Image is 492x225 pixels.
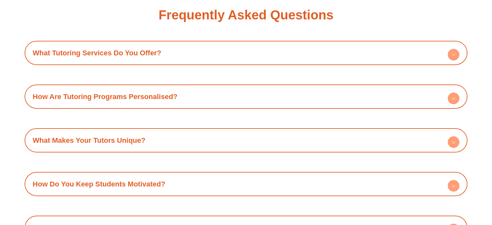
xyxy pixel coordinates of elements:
[33,93,177,101] a: How Are Tutoring Programs Personalised?
[33,49,161,57] a: What Tutoring Services Do You Offer?
[460,194,492,225] iframe: Chat Widget
[28,131,464,149] div: What Makes Your Tutors Unique?
[159,8,333,21] h2: Frequently Asked Questions
[28,88,464,106] div: How Are Tutoring Programs Personalised?
[33,136,145,144] a: What Makes Your Tutors Unique?
[28,44,464,62] div: What Tutoring Services Do You Offer?
[33,180,165,188] a: How Do You Keep Students Motivated?
[28,175,464,193] div: How Do You Keep Students Motivated?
